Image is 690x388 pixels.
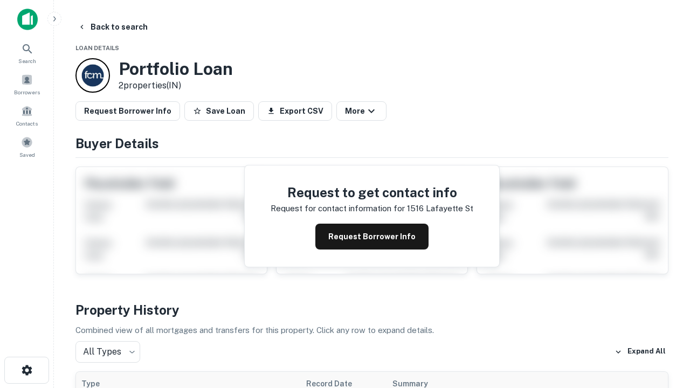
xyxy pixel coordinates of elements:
h3: Portfolio Loan [119,59,233,79]
a: Search [3,38,51,67]
span: Contacts [16,119,38,128]
div: All Types [75,341,140,363]
p: 1516 lafayette st [407,202,473,215]
p: Request for contact information for [271,202,405,215]
a: Contacts [3,101,51,130]
p: 2 properties (IN) [119,79,233,92]
button: More [336,101,387,121]
span: Saved [19,150,35,159]
span: Borrowers [14,88,40,96]
img: capitalize-icon.png [17,9,38,30]
button: Back to search [73,17,152,37]
button: Request Borrower Info [75,101,180,121]
iframe: Chat Widget [636,267,690,319]
button: Save Loan [184,101,254,121]
a: Saved [3,132,51,161]
h4: Request to get contact info [271,183,473,202]
span: Search [18,57,36,65]
button: Export CSV [258,101,332,121]
button: Request Borrower Info [315,224,429,250]
span: Loan Details [75,45,119,51]
h4: Property History [75,300,668,320]
h4: Buyer Details [75,134,668,153]
p: Combined view of all mortgages and transfers for this property. Click any row to expand details. [75,324,668,337]
button: Expand All [612,344,668,360]
a: Borrowers [3,70,51,99]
